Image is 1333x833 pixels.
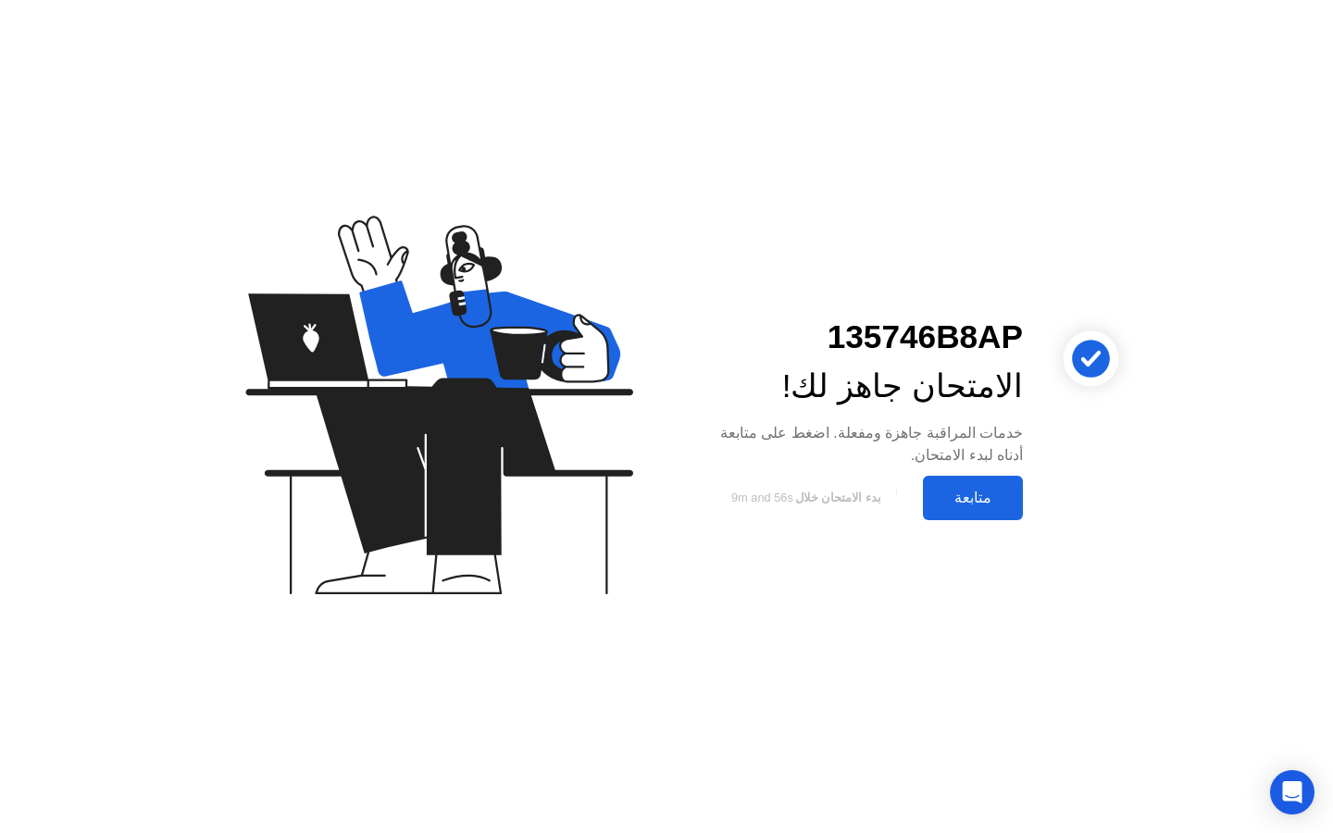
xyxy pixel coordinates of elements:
button: بدء الامتحان خلال9m and 56s [696,480,914,516]
button: متابعة [923,476,1023,520]
span: 9m and 56s [731,491,793,504]
div: 135746B8AP [696,313,1023,362]
div: Open Intercom Messenger [1270,770,1314,814]
div: الامتحان جاهز لك! [696,362,1023,411]
div: خدمات المراقبة جاهزة ومفعلة. اضغط على متابعة أدناه لبدء الامتحان. [696,422,1023,466]
div: متابعة [928,489,1017,506]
